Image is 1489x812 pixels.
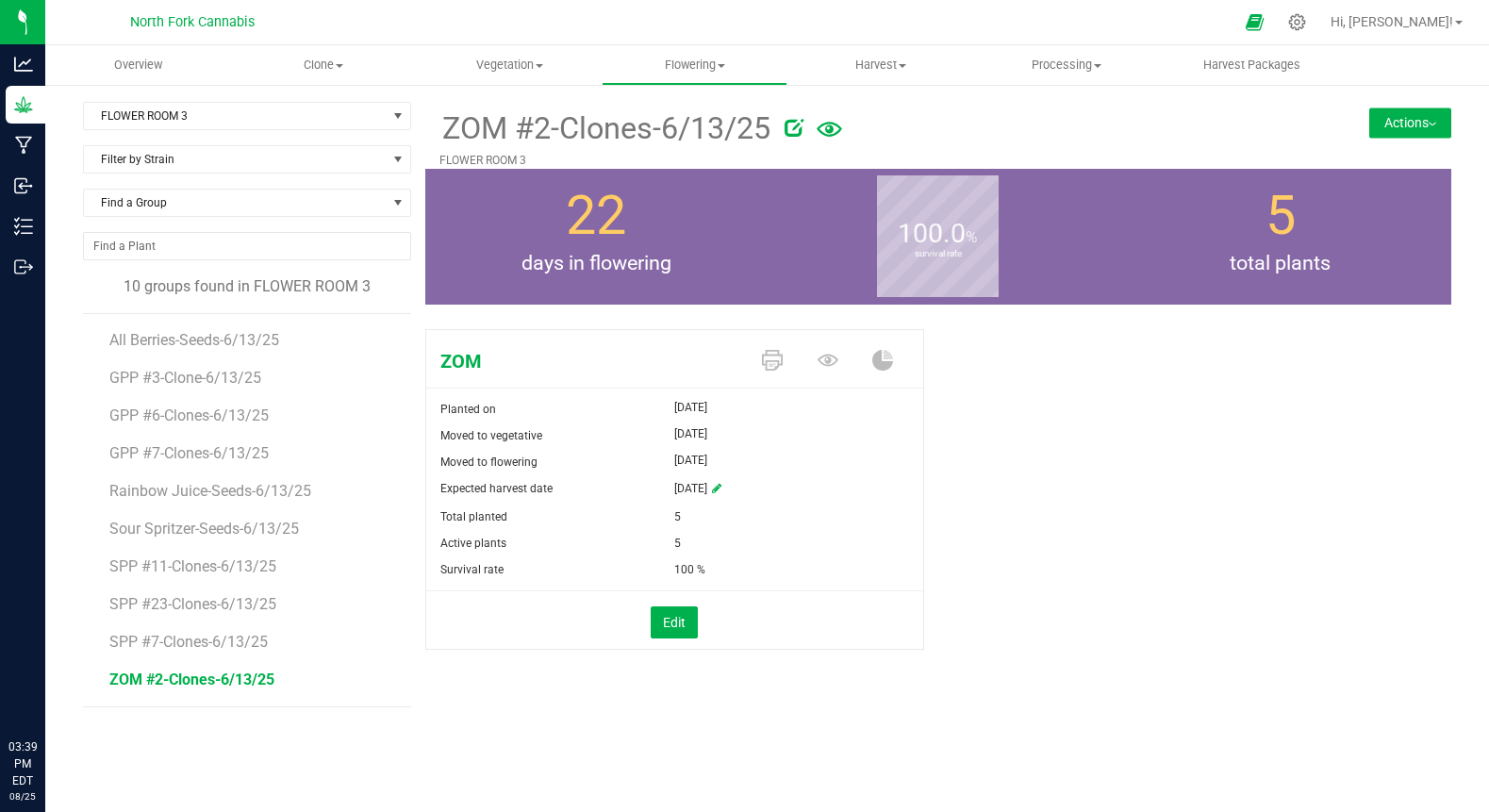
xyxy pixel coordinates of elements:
[84,103,387,129] span: FLOWER ROOM 3
[130,14,255,30] span: North Fork Cannabis
[440,429,542,442] span: Moved to vegetative
[14,217,33,236] inline-svg: Inventory
[14,257,33,276] inline-svg: Outbound
[109,444,269,462] span: GPP #7-Clones-6/13/25
[973,45,1159,85] a: Processing
[109,671,274,688] span: ZOM #2-Clones-6/13/25
[603,57,786,74] span: Flowering
[109,369,261,387] span: GPP #3-Clone-6/13/25
[231,45,417,85] a: Clone
[674,530,681,556] span: 5
[782,169,1096,305] group-info-box: Survival rate
[425,248,768,278] span: days in flowering
[974,57,1158,74] span: Processing
[387,103,410,129] span: select
[84,146,387,173] span: Filter by Strain
[439,106,770,152] span: ZOM #2-Clones-6/13/25
[1266,184,1296,247] span: 5
[674,423,707,445] span: [DATE]
[89,57,188,74] span: Overview
[19,661,75,718] iframe: Resource center
[14,176,33,195] inline-svg: Inbound
[1285,13,1309,31] div: Manage settings
[109,406,269,424] span: GPP #6-Clones-6/13/25
[109,557,276,575] span: SPP #11-Clones-6/13/25
[787,45,973,85] a: Harvest
[877,170,999,339] b: survival rate
[440,456,538,469] span: Moved to flowering
[1123,169,1437,305] group-info-box: Total number of plants
[14,95,33,114] inline-svg: Grow
[1159,45,1345,85] a: Harvest Packages
[109,331,279,349] span: All Berries-Seeds-6/13/25
[8,738,37,789] p: 03:39 PM EDT
[440,510,507,523] span: Total planted
[439,152,1266,169] p: FLOWER ROOM 3
[440,537,506,550] span: Active plants
[14,55,33,74] inline-svg: Analytics
[788,57,972,74] span: Harvest
[566,184,626,247] span: 22
[109,520,299,538] span: Sour Spritzer-Seeds-6/13/25
[417,45,603,85] a: Vegetation
[602,45,787,85] a: Flowering
[674,449,707,472] span: [DATE]
[109,633,268,651] span: SPP #7-Clones-6/13/25
[674,504,681,530] span: 5
[109,595,276,613] span: SPP #23-Clones-6/13/25
[83,275,411,298] div: 10 groups found in FLOWER ROOM 3
[14,136,33,155] inline-svg: Manufacturing
[84,233,410,259] input: NO DATA FOUND
[674,475,707,504] span: [DATE]
[232,57,416,74] span: Clone
[1369,108,1451,138] button: Actions
[439,169,753,305] group-info-box: Days in flowering
[440,403,496,416] span: Planted on
[1109,248,1451,278] span: total plants
[440,482,553,495] span: Expected harvest date
[440,563,504,576] span: Survival rate
[109,482,311,500] span: Rainbow Juice-Seeds-6/13/25
[651,606,698,638] button: Edit
[8,789,37,804] p: 08/25
[1233,4,1276,41] span: Open Ecommerce Menu
[45,45,231,85] a: Overview
[674,556,705,583] span: 100 %
[426,347,748,375] span: ZOM
[418,57,602,74] span: Vegetation
[1178,57,1326,74] span: Harvest Packages
[1331,14,1453,29] span: Hi, [PERSON_NAME]!
[674,396,707,419] span: [DATE]
[84,190,387,216] span: Find a Group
